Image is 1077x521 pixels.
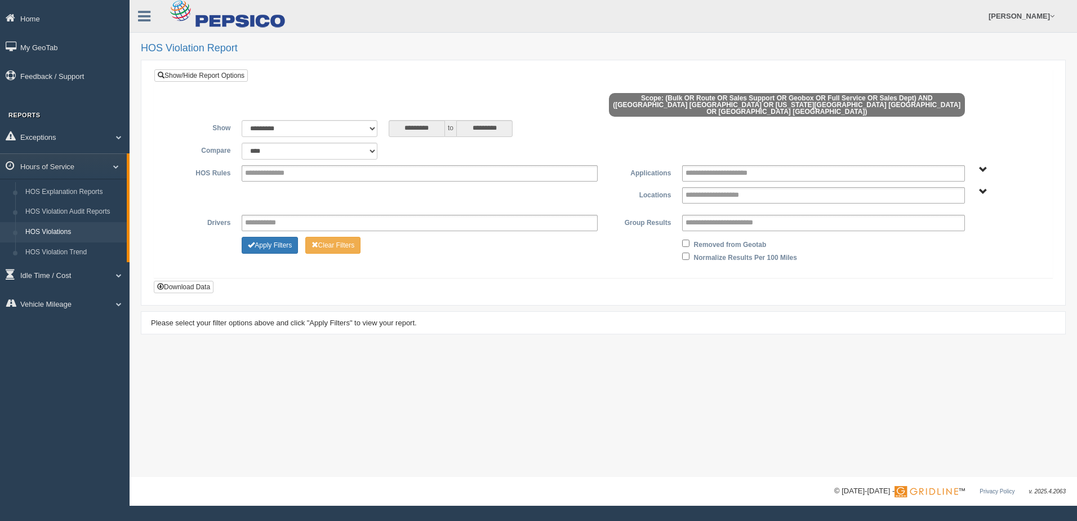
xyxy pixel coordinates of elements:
[20,222,127,242] a: HOS Violations
[305,237,361,254] button: Change Filter Options
[894,486,958,497] img: Gridline
[1029,488,1066,494] span: v. 2025.4.2063
[20,242,127,263] a: HOS Violation Trend
[603,165,677,179] label: Applications
[141,43,1066,54] h2: HOS Violation Report
[834,485,1066,497] div: © [DATE]-[DATE] - ™
[694,237,767,250] label: Removed from Geotab
[154,281,213,293] button: Download Data
[20,182,127,202] a: HOS Explanation Reports
[694,250,797,263] label: Normalize Results Per 100 Miles
[609,93,965,117] span: Scope: (Bulk OR Route OR Sales Support OR Geobox OR Full Service OR Sales Dept) AND ([GEOGRAPHIC_...
[445,120,456,137] span: to
[20,202,127,222] a: HOS Violation Audit Reports
[603,187,677,201] label: Locations
[603,215,677,228] label: Group Results
[242,237,298,254] button: Change Filter Options
[151,319,417,327] span: Please select your filter options above and click "Apply Filters" to view your report.
[163,143,236,156] label: Compare
[163,120,236,134] label: Show
[980,488,1014,494] a: Privacy Policy
[154,69,248,82] a: Show/Hide Report Options
[163,165,236,179] label: HOS Rules
[163,215,236,228] label: Drivers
